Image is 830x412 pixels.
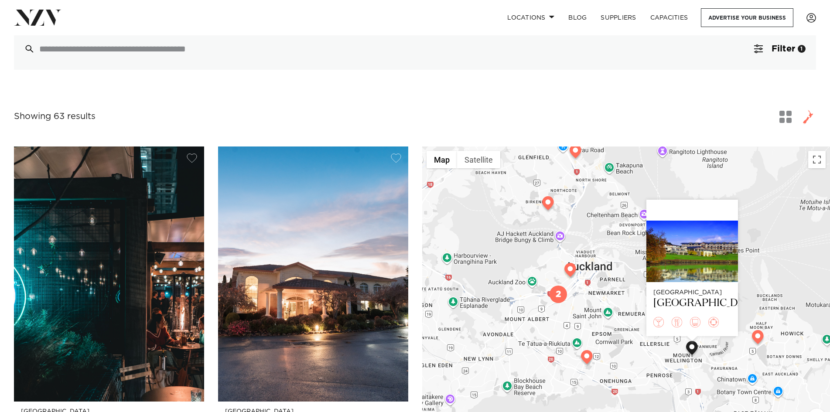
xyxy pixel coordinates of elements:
[427,151,457,168] button: Show street map
[550,286,567,303] div: 2
[653,296,731,310] div: [GEOGRAPHIC_DATA]
[646,221,738,317] a: [GEOGRAPHIC_DATA] [GEOGRAPHIC_DATA]
[457,151,500,168] button: Show satellite imagery
[798,45,806,53] div: 1
[594,8,643,27] a: SUPPLIERS
[772,44,795,53] span: Filter
[561,8,594,27] a: BLOG
[643,8,695,27] a: Capacities
[14,110,96,123] div: Showing 63 results
[14,10,61,25] img: nzv-logo.png
[808,151,826,168] button: Toggle fullscreen view
[653,289,731,296] div: [GEOGRAPHIC_DATA]
[500,8,561,27] a: Locations
[744,28,816,70] button: Filter1
[701,8,793,27] a: Advertise your business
